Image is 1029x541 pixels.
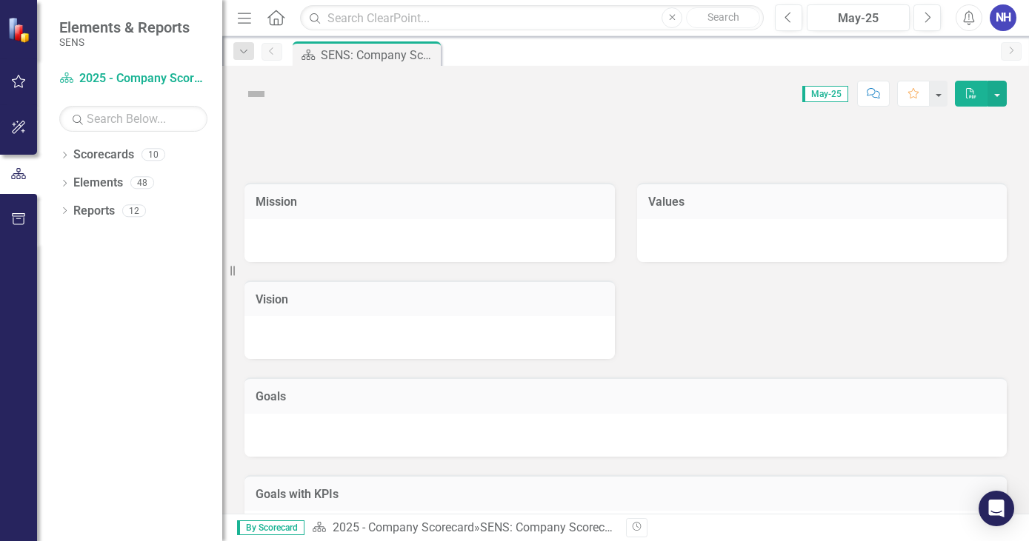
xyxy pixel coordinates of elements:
div: » [312,520,615,537]
a: 2025 - Company Scorecard [333,520,474,534]
div: 48 [130,177,154,189]
small: SENS [59,36,190,48]
span: Elements & Reports [59,19,190,36]
h3: Vision [256,293,604,306]
span: May-25 [802,86,848,102]
span: Search [707,11,739,23]
div: SENS: Company Scorecard [321,46,437,64]
div: 10 [141,149,165,161]
a: 2025 - Company Scorecard [59,70,207,87]
div: SENS: Company Scorecard [480,520,622,534]
button: May-25 [807,4,910,31]
button: Search [686,7,760,28]
img: Not Defined [244,82,268,106]
button: NH [990,4,1016,31]
a: Scorecards [73,147,134,164]
input: Search Below... [59,106,207,132]
div: May-25 [812,10,905,27]
span: By Scorecard [237,520,304,535]
h3: Goals [256,390,996,403]
a: Elements [73,175,123,192]
input: Search ClearPoint... [300,5,764,31]
img: ClearPoint Strategy [7,16,33,42]
a: Reports [73,203,115,220]
div: Open Intercom Messenger [979,491,1014,526]
h3: Goals with KPIs [256,488,996,501]
div: 12 [122,204,146,217]
h3: Values [648,195,996,209]
h3: Mission [256,195,604,209]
